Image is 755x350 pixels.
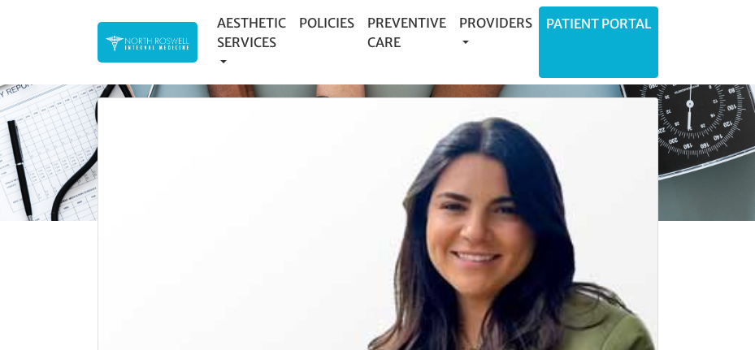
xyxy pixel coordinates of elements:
a: Patient Portal [540,7,657,40]
a: Providers [453,6,539,58]
a: Aesthetic Services [210,6,293,78]
a: Policies [293,6,361,39]
a: Preventive Care [361,6,453,58]
img: North Roswell Internal Medicine [106,34,189,53]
